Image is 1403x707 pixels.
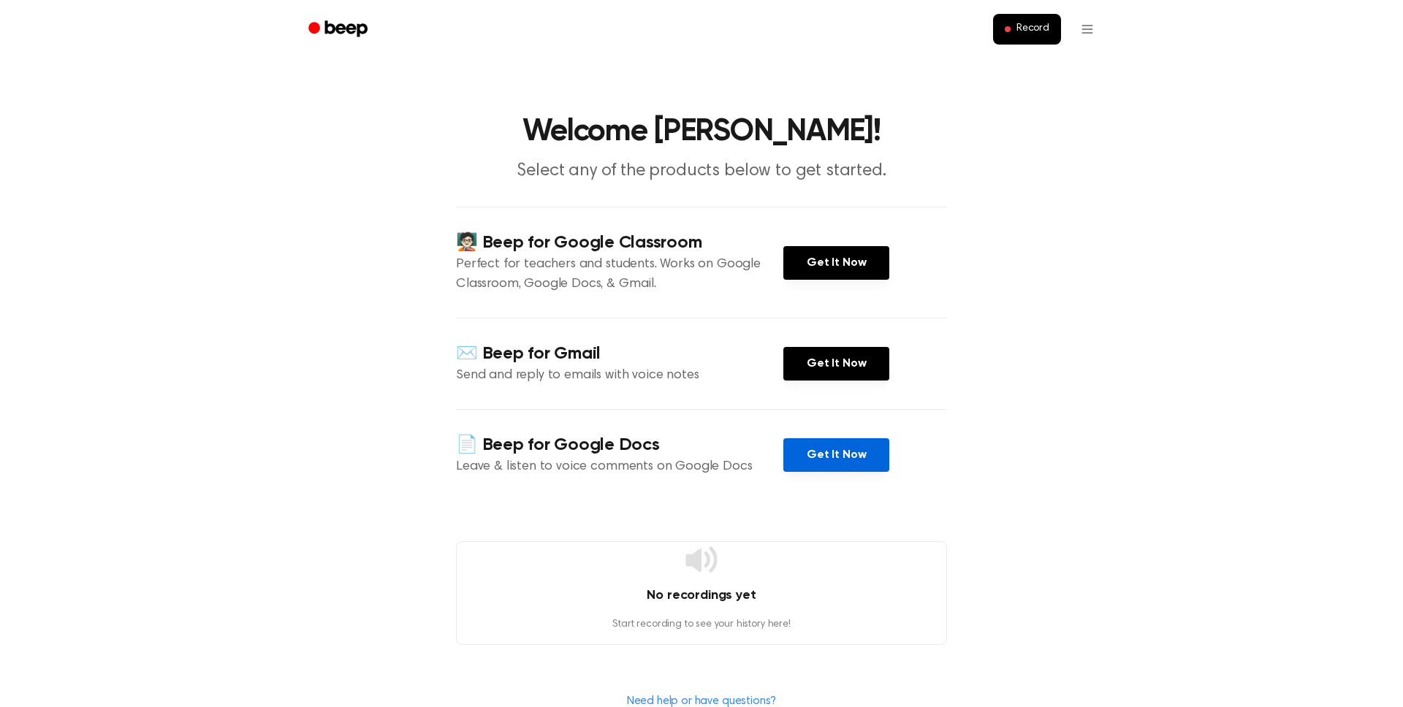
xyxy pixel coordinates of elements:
p: Select any of the products below to get started. [421,159,982,183]
span: Record [1016,23,1049,36]
button: Open menu [1070,12,1105,47]
a: Get It Now [783,347,889,381]
p: Send and reply to emails with voice notes [456,366,783,386]
h1: Welcome [PERSON_NAME]! [327,117,1076,148]
p: Perfect for teachers and students. Works on Google Classroom, Google Docs, & Gmail. [456,255,783,294]
a: Get It Now [783,438,889,472]
h4: 🧑🏻‍🏫 Beep for Google Classroom [456,231,783,255]
a: Beep [298,15,381,44]
a: Need help or have questions? [627,695,777,707]
a: Get It Now [783,246,889,280]
h4: No recordings yet [457,586,946,605]
h4: 📄 Beep for Google Docs [456,433,783,457]
p: Start recording to see your history here! [457,617,946,633]
p: Leave & listen to voice comments on Google Docs [456,457,783,477]
button: Record [993,14,1061,45]
h4: ✉️ Beep for Gmail [456,342,783,366]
